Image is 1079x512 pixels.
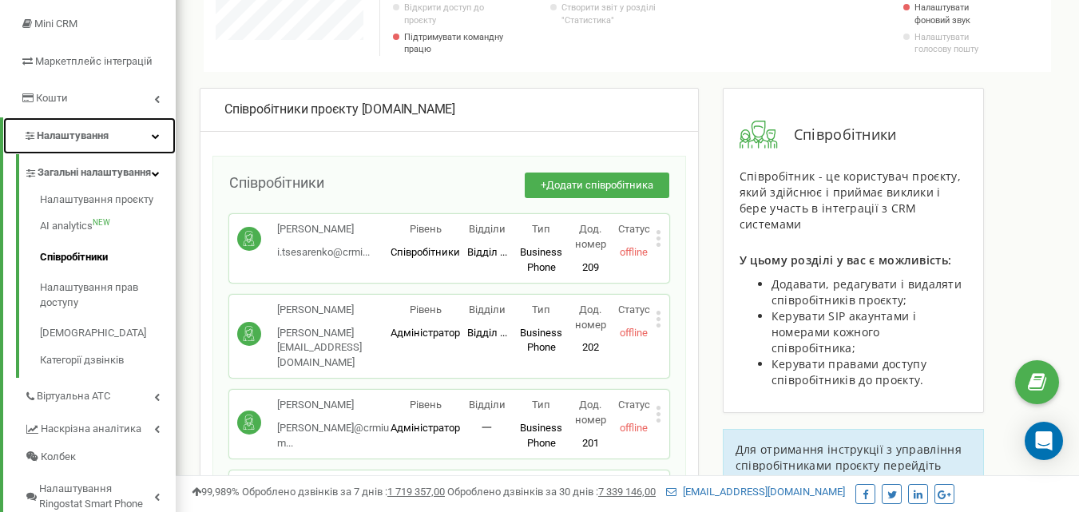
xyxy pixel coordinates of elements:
[24,154,176,187] a: Загальні налаштування
[404,31,503,56] p: Підтримувати командну працю
[620,422,648,434] span: offline
[469,223,506,235] span: Відділи
[666,486,845,498] a: [EMAIL_ADDRESS][DOMAIN_NAME]
[618,399,650,411] span: Статус
[277,327,362,368] span: [PERSON_NAME][EMAIL_ADDRESS][DOMAIN_NAME]
[575,399,606,426] span: Дод. номер
[40,349,176,368] a: Категорії дзвінків
[1025,422,1063,460] div: Open Intercom Messenger
[277,246,370,258] span: i.tsesarenko@crmi...
[520,422,562,449] span: Business Phone
[532,399,550,411] span: Тип
[277,303,391,318] p: [PERSON_NAME]
[532,223,550,235] span: Тип
[575,304,606,331] span: Дод. номер
[40,272,176,318] a: Налаштування прав доступу
[772,356,926,387] span: Керувати правами доступу співробітників до проєкту.
[40,242,176,273] a: Співробітники
[391,327,460,339] span: Адміністратор
[410,399,442,411] span: Рівень
[24,411,176,443] a: Наскрізна аналітика
[467,327,507,339] span: Відділ ...
[914,2,996,26] a: Налаштувати фоновий звук
[387,486,445,498] u: 1 719 357,00
[772,276,962,308] span: Додавати, редагувати і видаляти співробітників проєкту;
[740,252,952,268] span: У цьому розділі у вас є можливість:
[620,327,648,339] span: offline
[546,179,653,191] span: Додати співробітника
[469,304,506,316] span: Відділи
[40,192,176,212] a: Налаштування проєкту
[520,327,562,354] span: Business Phone
[391,246,460,258] span: Співробітники
[469,399,506,411] span: Відділи
[40,318,176,349] a: [DEMOGRAPHIC_DATA]
[41,422,141,437] span: Наскрізна аналітика
[242,486,445,498] span: Оброблено дзвінків за 7 днів :
[532,304,550,316] span: Тип
[569,260,612,276] p: 209
[37,129,109,141] span: Налаштування
[561,2,688,26] a: Створити звіт у розділі "Статистика"
[778,125,897,145] span: Співробітники
[224,101,359,117] span: Співробітники проєкту
[618,304,650,316] span: Статус
[618,223,650,235] span: Статус
[467,246,507,258] span: Відділ ...
[3,117,176,155] a: Налаштування
[447,486,656,498] span: Оброблено дзвінків за 30 днів :
[37,389,110,404] span: Віртуальна АТС
[40,211,176,242] a: AI analyticsNEW
[277,422,389,449] span: [PERSON_NAME]@crmium...
[748,474,812,489] a: бази знань
[569,340,612,355] p: 202
[740,169,961,232] span: Співробітник - це користувач проєкту, який здійснює і приймає виклики і бере участь в інтеграції ...
[772,308,916,355] span: Керувати SIP акаунтами і номерами кожного співробітника;
[34,18,77,30] span: Mini CRM
[525,173,669,199] button: +Додати співробітника
[569,436,612,451] p: 201
[24,443,176,471] a: Колбек
[277,222,370,237] p: [PERSON_NAME]
[224,101,674,119] div: [DOMAIN_NAME]
[736,442,962,489] span: Для отримання інструкції з управління співробітниками проєкту перейдіть до
[41,450,76,465] span: Колбек
[575,223,606,250] span: Дод. номер
[404,2,503,26] a: Відкрити доступ до проєкту
[277,398,391,413] p: [PERSON_NAME]
[620,246,648,258] span: offline
[229,174,324,191] span: Співробітники
[35,55,153,67] span: Маркетплейс інтеграцій
[24,378,176,411] a: Віртуальна АТС
[914,31,996,56] a: Налаштувати голосову пошту
[39,482,154,511] span: Налаштування Ringostat Smart Phone
[38,165,151,181] span: Загальні налаштування
[192,486,240,498] span: 99,989%
[410,304,442,316] span: Рівень
[391,422,460,434] span: Адміністратор
[410,223,442,235] span: Рівень
[598,486,656,498] u: 7 339 146,00
[520,246,562,273] span: Business Phone
[36,92,68,104] span: Кошти
[482,422,492,434] span: 一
